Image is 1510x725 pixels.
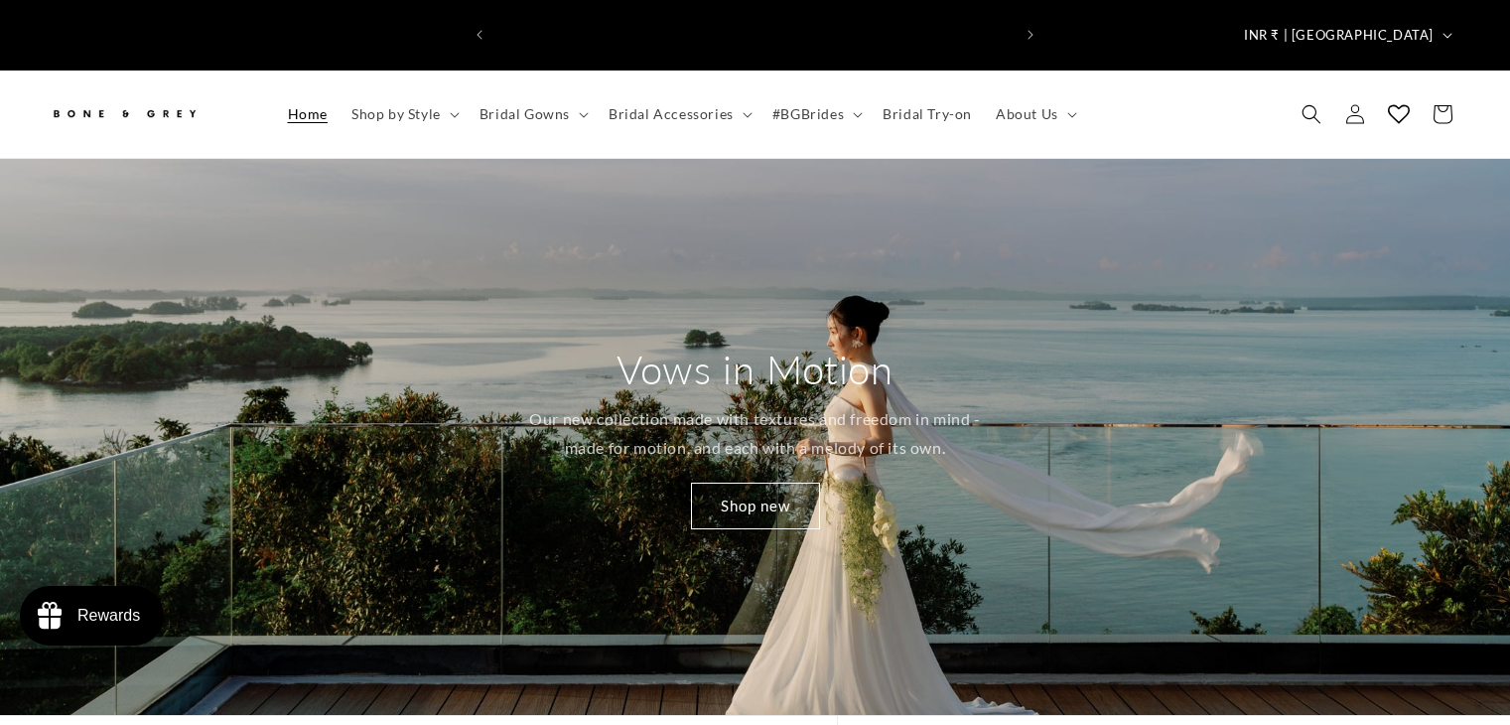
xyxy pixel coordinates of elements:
summary: About Us [984,93,1085,135]
button: Next announcement [1009,16,1052,54]
span: Bridal Accessories [609,105,734,123]
span: About Us [996,105,1058,123]
span: Bridal Gowns [480,105,570,123]
summary: Bridal Gowns [468,93,597,135]
button: INR ₹ | [GEOGRAPHIC_DATA] [1232,16,1460,54]
span: Bridal Try-on [883,105,972,123]
p: Our new collection made with textures and freedom in mind - made for motion, and each with a melo... [519,405,991,463]
span: #BGBrides [772,105,844,123]
summary: Search [1290,92,1333,136]
span: Home [288,105,328,123]
img: Bone and Grey Bridal [50,97,199,130]
div: Rewards [77,607,140,625]
summary: #BGBrides [760,93,871,135]
span: INR ₹ | [GEOGRAPHIC_DATA] [1244,26,1434,46]
a: Home [276,93,340,135]
span: Shop by Style [351,105,441,123]
a: Bone and Grey Bridal [43,90,256,138]
a: Shop new [691,483,820,529]
summary: Bridal Accessories [597,93,760,135]
button: Previous announcement [458,16,501,54]
a: Bridal Try-on [871,93,984,135]
h2: Vows in Motion [617,344,892,395]
summary: Shop by Style [340,93,468,135]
